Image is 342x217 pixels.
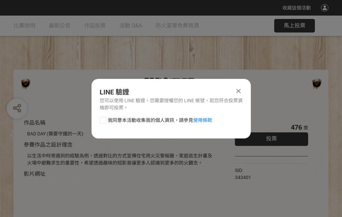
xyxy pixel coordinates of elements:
span: 防火宣導免費資源 [156,22,199,29]
span: 476 [291,123,302,131]
iframe: Facebook Share [253,167,287,174]
span: 最新公告 [49,22,71,29]
span: 馬上投票 [284,22,305,29]
a: 作品投票 [84,16,106,36]
a: 比賽說明 [14,16,35,36]
span: 影片網址 [24,171,45,177]
div: 您可以使用 LINE 驗證，您需要授權您的 LINE 帳號，若您符合投票資格即可投票。 [100,97,243,111]
a: 最新公告 [49,16,71,36]
span: 票 [303,125,308,131]
span: 作品投票 [84,22,106,29]
span: 作品名稱 [24,120,45,126]
div: 以生活中時常遇到的經驗為例，透過對比的方式宣傳住宅用火災警報器、家庭逃生計畫及火場中避難求生的重要性，希望透過趣味的短影音讓更多人認識到更多的防火觀念。 [27,152,215,167]
div: LINE 驗證 [100,87,243,97]
a: 活動 Q&A [119,16,142,36]
button: 馬上投票 [274,19,315,32]
a: 使用條款 [193,117,212,123]
span: 收藏這個活動 [282,5,311,10]
span: SID: 343401 [235,168,251,180]
span: 參賽作品之設計理念 [24,142,73,148]
span: 活動 Q&A [119,22,142,29]
div: BAD DAY (需要守護的一天) [27,130,215,137]
span: 投票 [266,135,277,142]
span: 我同意本活動收集我的個人資訊，請參見 [108,117,212,124]
a: 防火宣導免費資源 [156,16,199,36]
span: 比賽說明 [14,22,35,29]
